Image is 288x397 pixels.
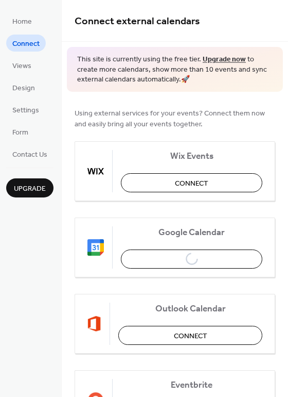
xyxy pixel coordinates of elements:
[12,61,31,72] span: Views
[174,330,207,341] span: Connect
[75,108,275,129] span: Using external services for your events? Connect them now and easily bring all your events together.
[6,123,34,140] a: Form
[87,163,104,179] img: wix
[6,178,53,197] button: Upgrade
[12,83,35,94] span: Design
[87,239,104,256] img: google
[118,303,262,314] span: Outlook Calendar
[6,57,38,74] a: Views
[12,39,40,49] span: Connect
[6,145,53,162] a: Contact Us
[12,150,47,160] span: Contact Us
[203,53,246,67] a: Upgrade now
[12,16,32,27] span: Home
[14,184,46,194] span: Upgrade
[12,105,39,116] span: Settings
[87,316,101,332] img: outlook
[12,127,28,138] span: Form
[6,35,46,52] a: Connect
[175,178,208,189] span: Connect
[6,101,45,118] a: Settings
[77,55,273,85] span: This site is currently using the free tier. to create more calendars, show more than 10 events an...
[118,326,262,345] button: Connect
[121,173,262,192] button: Connect
[121,379,262,390] span: Eventbrite
[121,151,262,161] span: Wix Events
[75,11,200,31] span: Connect external calendars
[121,227,262,238] span: Google Calendar
[6,79,41,96] a: Design
[6,12,38,29] a: Home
